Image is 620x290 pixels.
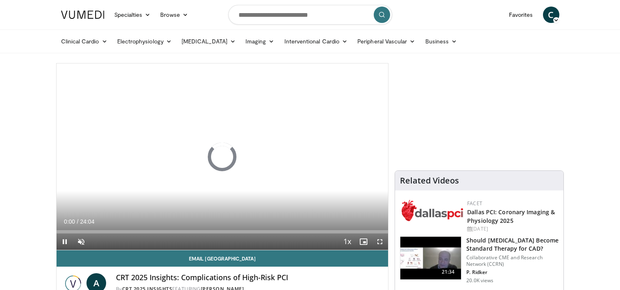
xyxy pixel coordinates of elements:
img: 939357b5-304e-4393-95de-08c51a3c5e2a.png.150x105_q85_autocrop_double_scale_upscale_version-0.2.png [402,200,463,221]
p: 20.0K views [466,277,493,284]
div: [DATE] [467,225,557,233]
a: [MEDICAL_DATA] [177,33,241,50]
a: FACET [467,200,482,207]
h3: Should [MEDICAL_DATA] Become Standard Therapy for CAD? [466,236,559,253]
div: Progress Bar [57,230,388,233]
span: 0:00 [64,218,75,225]
a: Peripheral Vascular [352,33,420,50]
p: Collaborative CME and Research Network (CCRN) [466,254,559,267]
button: Unmute [73,233,89,250]
button: Playback Rate [339,233,355,250]
h4: CRT 2025 Insights: Complications of High-Risk PCI [116,273,382,282]
span: 21:34 [438,268,458,276]
a: Business [420,33,462,50]
a: Browse [155,7,193,23]
span: / [77,218,79,225]
a: Interventional Cardio [279,33,353,50]
button: Fullscreen [372,233,388,250]
button: Pause [57,233,73,250]
a: Imaging [241,33,279,50]
img: eb63832d-2f75-457d-8c1a-bbdc90eb409c.150x105_q85_crop-smart_upscale.jpg [400,237,461,279]
a: Electrophysiology [112,33,177,50]
span: 24:04 [80,218,94,225]
a: Email [GEOGRAPHIC_DATA] [57,250,388,267]
img: VuMedi Logo [61,11,104,19]
a: Favorites [504,7,538,23]
a: Specialties [109,7,156,23]
a: C [543,7,559,23]
a: Clinical Cardio [56,33,112,50]
p: P. Ridker [466,269,559,276]
a: Dallas PCI: Coronary Imaging & Physiology 2025 [467,208,555,224]
h4: Related Videos [400,176,459,186]
input: Search topics, interventions [228,5,392,25]
a: 21:34 Should [MEDICAL_DATA] Become Standard Therapy for CAD? Collaborative CME and Research Netwo... [400,236,559,284]
iframe: Advertisement [418,63,541,165]
button: Enable picture-in-picture mode [355,233,372,250]
video-js: Video Player [57,63,388,250]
